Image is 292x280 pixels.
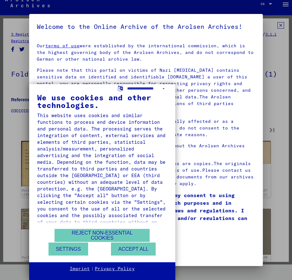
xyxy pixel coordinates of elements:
[37,94,167,109] div: We use cookies and other technologies.
[37,112,167,232] div: This website uses cookies and similar functions to process end device information and personal da...
[95,266,135,272] a: Privacy Policy
[55,229,150,242] button: Reject non-essential cookies
[49,243,88,256] button: Settings
[70,266,90,272] a: Imprint
[111,243,156,256] button: Accept all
